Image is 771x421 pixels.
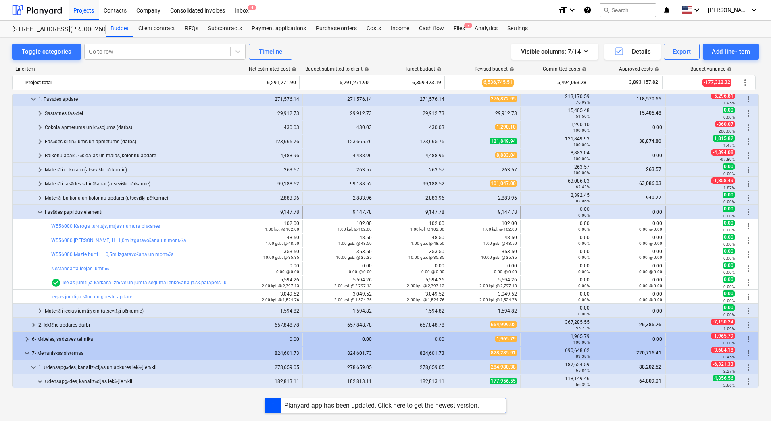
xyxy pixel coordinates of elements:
span: keyboard_arrow_right [35,123,45,132]
span: More actions [744,207,753,217]
small: 0.00 @ 0.00 [421,269,444,274]
div: Materiāli cokolam (atsevišķi pērkamie) [45,163,227,176]
small: 0.00% [723,200,735,204]
span: More actions [744,94,753,104]
div: 3,049.52 [379,291,444,302]
span: keyboard_arrow_right [35,151,45,160]
div: Line-item [12,66,227,72]
button: Toggle categories [12,44,81,60]
small: 0.00% [723,256,735,261]
a: W556000 Karoga turētājs, mājas numura plāksnes [51,223,160,229]
a: Files7 [449,21,470,37]
span: More actions [744,250,753,259]
span: 63,086.03 [638,181,662,186]
span: More actions [744,377,753,386]
small: -1.95% [722,101,735,105]
i: notifications [663,5,671,15]
div: 430.03 [379,125,444,130]
small: 100.00% [573,156,590,161]
div: Materiāi balkonu un kolonnu apdarei (atsevišķi pērkamie) [45,192,227,204]
small: 51.50% [576,114,590,119]
small: 1.47% [723,143,735,148]
a: Analytics [470,21,502,37]
div: 263.57 [379,167,444,173]
a: Subcontracts [203,21,247,37]
span: 0.00 [723,192,735,198]
span: More actions [744,108,753,118]
iframe: Chat Widget [731,382,771,421]
span: 8,883.04 [495,152,517,158]
span: help [580,67,587,72]
div: 5,594.26 [306,277,372,288]
small: 1.00 kpl. @ 102.00 [410,227,444,231]
span: More actions [744,193,753,203]
span: keyboard_arrow_down [22,348,32,358]
small: 1.00 gab. @ 48.50 [338,241,372,246]
div: 0.00 [524,235,590,246]
span: 0.00 [723,206,735,212]
small: 100.00% [573,142,590,147]
div: 0.00 [596,249,662,260]
span: 0.00 [723,248,735,254]
span: help [725,67,732,72]
a: Costs [362,21,386,37]
div: 1,594.82 [233,308,299,314]
div: 0.00 [451,263,517,274]
span: [PERSON_NAME] [708,7,748,13]
div: 102.00 [379,221,444,232]
small: 0.00 @ 0.00 [639,283,662,288]
a: RFQs [180,21,203,37]
span: More actions [744,221,753,231]
div: 2,883.96 [233,195,299,201]
span: 0.00 [723,107,735,113]
div: 263.57 [233,167,299,173]
small: -1.87% [722,185,735,190]
div: Fasādes siltinājums un apmetums (darbs) [45,135,227,148]
span: More actions [744,151,753,160]
small: 0.00% [723,115,735,119]
a: Budget [106,21,133,37]
div: Materiāli fasādes siltināšanai (atsevišķi pērkamie) [45,177,227,190]
div: Target budget [405,66,442,72]
div: 5,594.26 [379,277,444,288]
div: 123,665.76 [233,139,299,144]
small: 0.00% [723,228,735,232]
small: 2.00 kpl. @ 2,797.13 [407,283,444,288]
small: 0.00% [723,214,735,218]
small: 0.00% [723,242,735,246]
div: Files [449,21,470,37]
div: 29,912.73 [306,110,372,116]
button: Add line-item [703,44,759,60]
small: 1.00 gab. @ 48.50 [411,241,444,246]
span: More actions [744,236,753,245]
a: Client contract [133,21,180,37]
div: 2,883.96 [451,195,517,201]
div: Income [386,21,414,37]
div: Materiāli ieejas jumtiņiem (atsevišķi pērkamie) [45,304,227,317]
small: -200.00% [717,129,735,133]
div: 15,405.48 [524,108,590,119]
span: keyboard_arrow_right [35,108,45,118]
div: 121,849.93 [524,136,590,147]
div: 102.00 [306,221,372,232]
div: 0.00 [524,249,590,260]
div: 0.00 [596,125,662,130]
a: Settings [502,21,533,37]
span: More actions [744,278,753,288]
div: 263.57 [306,167,372,173]
div: 0.00 [596,235,662,246]
div: Visible columns : 7/14 [521,46,588,57]
div: Project total [25,76,223,89]
div: 99,188.52 [379,181,444,187]
button: Details [604,44,661,60]
small: 0.00 @ 0.00 [639,255,662,260]
a: Cash flow [414,21,449,37]
span: 0.00 [723,290,735,297]
small: 0.00 @ 0.00 [639,241,662,246]
div: [STREET_ADDRESS](PRJ0002600) 2601946 [12,25,96,34]
div: 353.50 [379,249,444,260]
